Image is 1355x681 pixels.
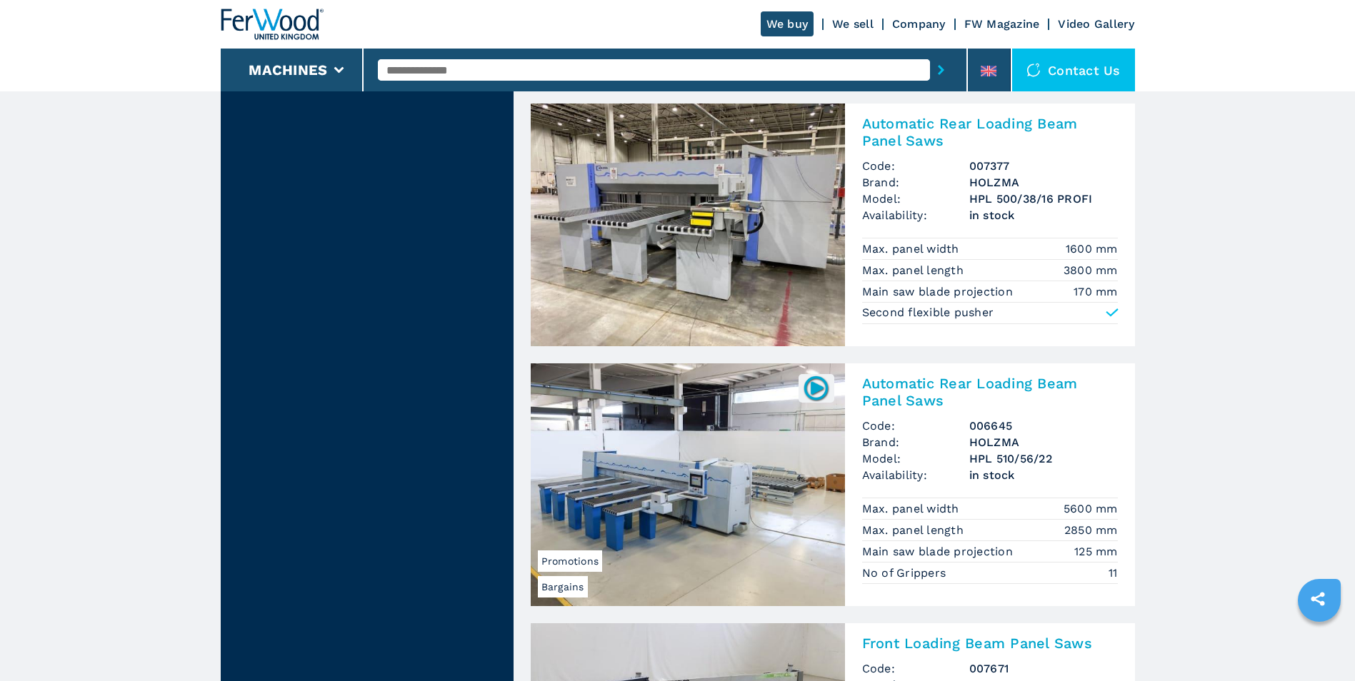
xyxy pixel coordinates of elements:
[862,284,1017,300] p: Main saw blade projection
[862,418,969,434] span: Code:
[1026,63,1041,77] img: Contact us
[969,467,1118,483] span: in stock
[1074,283,1118,300] em: 170 mm
[969,660,1118,677] h3: 007671
[862,263,968,278] p: Max. panel length
[862,501,963,517] p: Max. panel width
[1109,565,1118,581] em: 11
[761,11,814,36] a: We buy
[862,434,969,450] span: Brand:
[862,191,969,207] span: Model:
[1064,500,1118,517] em: 5600 mm
[531,363,1135,606] a: Automatic Rear Loading Beam Panel Saws HOLZMA HPL 510/56/22BargainsPromotions006645Automatic Rear...
[964,17,1040,31] a: FW Magazine
[1064,522,1118,538] em: 2850 mm
[969,418,1118,434] h3: 006645
[892,17,946,31] a: Company
[1074,543,1118,560] em: 125 mm
[969,450,1118,467] h3: HPL 510/56/22
[862,305,994,321] p: Second flexible pusher
[538,550,603,572] span: Promotions
[1300,581,1336,617] a: sharethis
[531,104,1135,346] a: Automatic Rear Loading Beam Panel Saws HOLZMA HPL 500/38/16 PROFIAutomatic Rear Loading Beam Pane...
[1064,262,1118,278] em: 3800 mm
[221,9,324,40] img: Ferwood
[862,635,1118,652] h2: Front Loading Beam Panel Saws
[862,450,969,467] span: Model:
[832,17,874,31] a: We sell
[862,544,1017,560] p: Main saw blade projection
[969,174,1118,191] h3: HOLZMA
[862,467,969,483] span: Availability:
[862,565,950,581] p: No of Grippers
[969,158,1118,174] h3: 007377
[802,374,830,402] img: 006645
[862,207,969,223] span: Availability:
[1294,617,1344,670] iframe: Chat
[862,375,1118,409] h2: Automatic Rear Loading Beam Panel Saws
[969,191,1118,207] h3: HPL 500/38/16 PROFI
[538,576,588,597] span: Bargains
[862,660,969,677] span: Code:
[930,54,952,86] button: submit-button
[1012,49,1135,91] div: Contact us
[531,104,845,346] img: Automatic Rear Loading Beam Panel Saws HOLZMA HPL 500/38/16 PROFI
[969,207,1118,223] span: in stock
[862,115,1118,149] h2: Automatic Rear Loading Beam Panel Saws
[862,174,969,191] span: Brand:
[862,523,968,538] p: Max. panel length
[249,61,327,79] button: Machines
[862,158,969,174] span: Code:
[1066,241,1118,257] em: 1600 mm
[969,434,1118,450] h3: HOLZMA
[1058,17,1134,31] a: Video Gallery
[531,363,845,606] img: Automatic Rear Loading Beam Panel Saws HOLZMA HPL 510/56/22
[862,241,963,257] p: Max. panel width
